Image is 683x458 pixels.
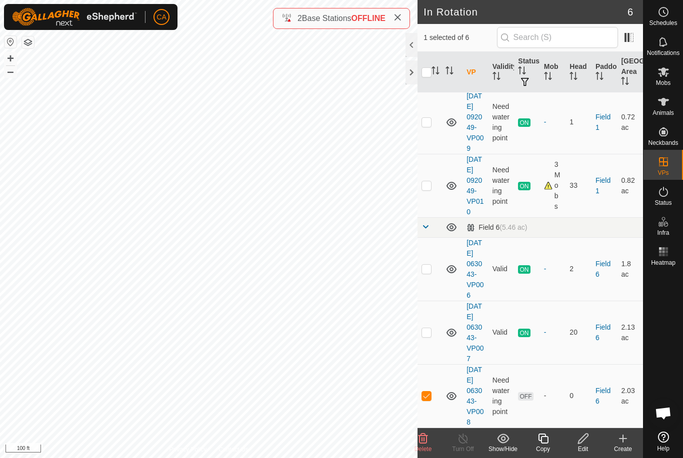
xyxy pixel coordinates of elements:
[22,36,34,48] button: Map Layers
[351,14,385,22] span: OFFLINE
[565,52,591,93] th: Head
[617,237,643,301] td: 1.8 ac
[483,445,523,454] div: Show/Hide
[544,73,552,81] p-sorticon: Activate to sort
[466,366,483,426] a: [DATE] 063043-VP008
[617,364,643,428] td: 2.03 ac
[488,364,514,428] td: Need watering point
[621,78,629,86] p-sorticon: Activate to sort
[540,52,566,93] th: Mob
[518,329,530,337] span: ON
[488,154,514,217] td: Need watering point
[497,27,618,48] input: Search (S)
[595,113,610,131] a: Field 1
[565,364,591,428] td: 0
[518,118,530,127] span: ON
[651,260,675,266] span: Heatmap
[523,445,563,454] div: Copy
[423,6,627,18] h2: In Rotation
[544,117,562,127] div: -
[4,36,16,48] button: Reset Map
[565,237,591,301] td: 2
[518,68,526,76] p-sorticon: Activate to sort
[617,90,643,154] td: 0.72 ac
[297,14,302,22] span: 2
[169,445,207,454] a: Privacy Policy
[544,391,562,401] div: -
[565,154,591,217] td: 33
[514,52,540,93] th: Status
[595,323,610,342] a: Field 6
[443,445,483,454] div: Turn Off
[563,445,603,454] div: Edit
[466,155,483,216] a: [DATE] 092049-VP010
[617,154,643,217] td: 0.82 ac
[4,52,16,64] button: +
[657,170,668,176] span: VPs
[466,302,483,363] a: [DATE] 063043-VP007
[462,52,488,93] th: VP
[595,176,610,195] a: Field 1
[466,223,527,232] div: Field 6
[488,301,514,364] td: Valid
[565,301,591,364] td: 20
[617,52,643,93] th: [GEOGRAPHIC_DATA] Area
[218,445,248,454] a: Contact Us
[595,387,610,405] a: Field 6
[657,230,669,236] span: Infra
[565,90,591,154] td: 1
[518,265,530,274] span: ON
[488,52,514,93] th: Validity
[12,8,137,26] img: Gallagher Logo
[445,68,453,76] p-sorticon: Activate to sort
[488,90,514,154] td: Need watering point
[652,110,674,116] span: Animals
[591,52,617,93] th: Paddock
[649,20,677,26] span: Schedules
[654,200,671,206] span: Status
[544,264,562,274] div: -
[647,50,679,56] span: Notifications
[466,92,483,152] a: [DATE] 092049-VP009
[657,446,669,452] span: Help
[431,68,439,76] p-sorticon: Activate to sort
[4,65,16,77] button: –
[643,428,683,456] a: Help
[617,301,643,364] td: 2.13 ac
[518,182,530,190] span: ON
[627,4,633,19] span: 6
[595,260,610,278] a: Field 6
[603,445,643,454] div: Create
[302,14,351,22] span: Base Stations
[492,73,500,81] p-sorticon: Activate to sort
[569,73,577,81] p-sorticon: Activate to sort
[466,239,483,299] a: [DATE] 063043-VP006
[648,398,678,428] a: Open chat
[544,159,562,212] div: 3 Mobs
[423,32,496,43] span: 1 selected of 6
[518,392,533,401] span: OFF
[595,73,603,81] p-sorticon: Activate to sort
[488,237,514,301] td: Valid
[499,223,527,231] span: (5.46 ac)
[544,327,562,338] div: -
[656,80,670,86] span: Mobs
[156,12,166,22] span: CA
[414,446,432,453] span: Delete
[648,140,678,146] span: Neckbands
